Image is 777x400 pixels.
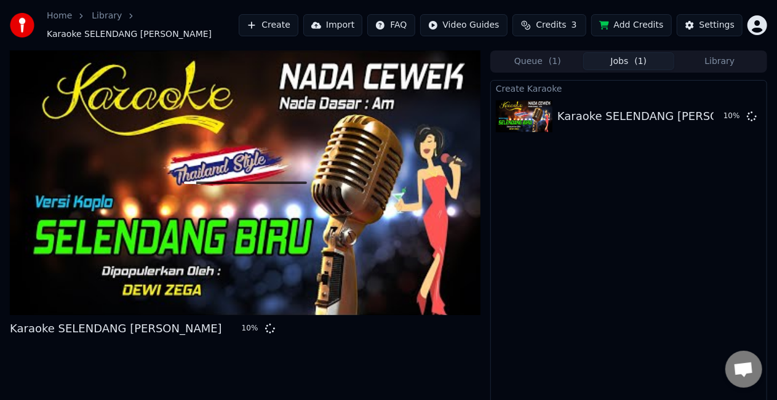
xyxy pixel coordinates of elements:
[47,10,72,22] a: Home
[491,81,767,95] div: Create Karaoke
[725,351,762,388] a: Open chat
[10,13,34,38] img: youka
[635,55,647,68] span: ( 1 )
[583,52,674,70] button: Jobs
[10,320,222,337] div: Karaoke SELENDANG [PERSON_NAME]
[536,19,566,31] span: Credits
[699,19,735,31] div: Settings
[549,55,561,68] span: ( 1 )
[557,108,770,125] div: Karaoke SELENDANG [PERSON_NAME]
[677,14,743,36] button: Settings
[92,10,122,22] a: Library
[47,10,239,41] nav: breadcrumb
[367,14,415,36] button: FAQ
[674,52,765,70] button: Library
[492,52,583,70] button: Queue
[572,19,577,31] span: 3
[591,14,672,36] button: Add Credits
[242,324,260,334] div: 10 %
[239,14,298,36] button: Create
[512,14,586,36] button: Credits3
[723,111,742,121] div: 10 %
[420,14,508,36] button: Video Guides
[303,14,362,36] button: Import
[47,28,212,41] span: Karaoke SELENDANG [PERSON_NAME]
